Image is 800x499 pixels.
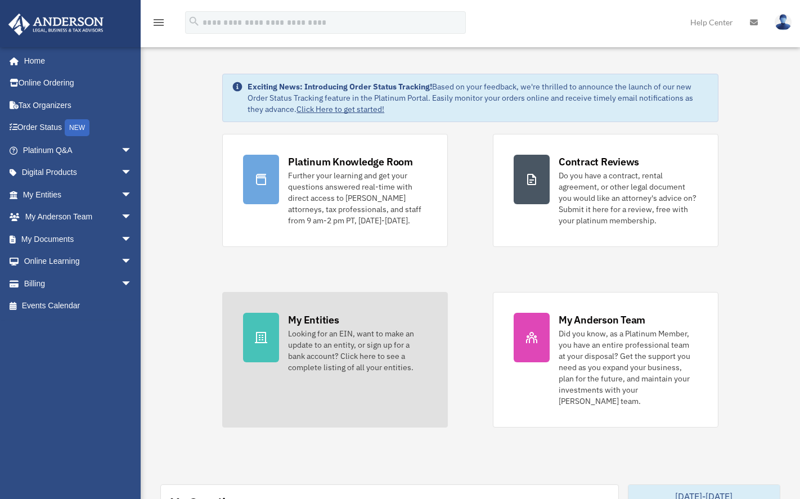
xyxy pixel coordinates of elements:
div: My Entities [288,313,339,327]
span: arrow_drop_down [121,139,143,162]
a: My Entities Looking for an EIN, want to make an update to an entity, or sign up for a bank accoun... [222,292,448,428]
a: Digital Productsarrow_drop_down [8,161,149,184]
strong: Exciting News: Introducing Order Status Tracking! [248,82,432,92]
a: Online Learningarrow_drop_down [8,250,149,273]
a: menu [152,20,165,29]
img: Anderson Advisors Platinum Portal [5,14,107,35]
img: User Pic [775,14,792,30]
div: Looking for an EIN, want to make an update to an entity, or sign up for a bank account? Click her... [288,328,427,373]
i: search [188,15,200,28]
div: Platinum Knowledge Room [288,155,413,169]
div: My Anderson Team [559,313,645,327]
a: Click Here to get started! [296,104,384,114]
a: Tax Organizers [8,94,149,116]
a: My Entitiesarrow_drop_down [8,183,149,206]
i: menu [152,16,165,29]
a: Contract Reviews Do you have a contract, rental agreement, or other legal document you would like... [493,134,718,247]
div: Did you know, as a Platinum Member, you have an entire professional team at your disposal? Get th... [559,328,698,407]
a: My Documentsarrow_drop_down [8,228,149,250]
a: Platinum Q&Aarrow_drop_down [8,139,149,161]
a: Billingarrow_drop_down [8,272,149,295]
a: Platinum Knowledge Room Further your learning and get your questions answered real-time with dire... [222,134,448,247]
a: Order StatusNEW [8,116,149,140]
a: Online Ordering [8,72,149,95]
span: arrow_drop_down [121,161,143,185]
a: Home [8,50,143,72]
span: arrow_drop_down [121,228,143,251]
span: arrow_drop_down [121,250,143,273]
a: My Anderson Team Did you know, as a Platinum Member, you have an entire professional team at your... [493,292,718,428]
span: arrow_drop_down [121,183,143,206]
a: Events Calendar [8,295,149,317]
div: Based on your feedback, we're thrilled to announce the launch of our new Order Status Tracking fe... [248,81,709,115]
div: Contract Reviews [559,155,639,169]
div: Do you have a contract, rental agreement, or other legal document you would like an attorney's ad... [559,170,698,226]
span: arrow_drop_down [121,206,143,229]
div: NEW [65,119,89,136]
a: My Anderson Teamarrow_drop_down [8,206,149,228]
span: arrow_drop_down [121,272,143,295]
div: Further your learning and get your questions answered real-time with direct access to [PERSON_NAM... [288,170,427,226]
